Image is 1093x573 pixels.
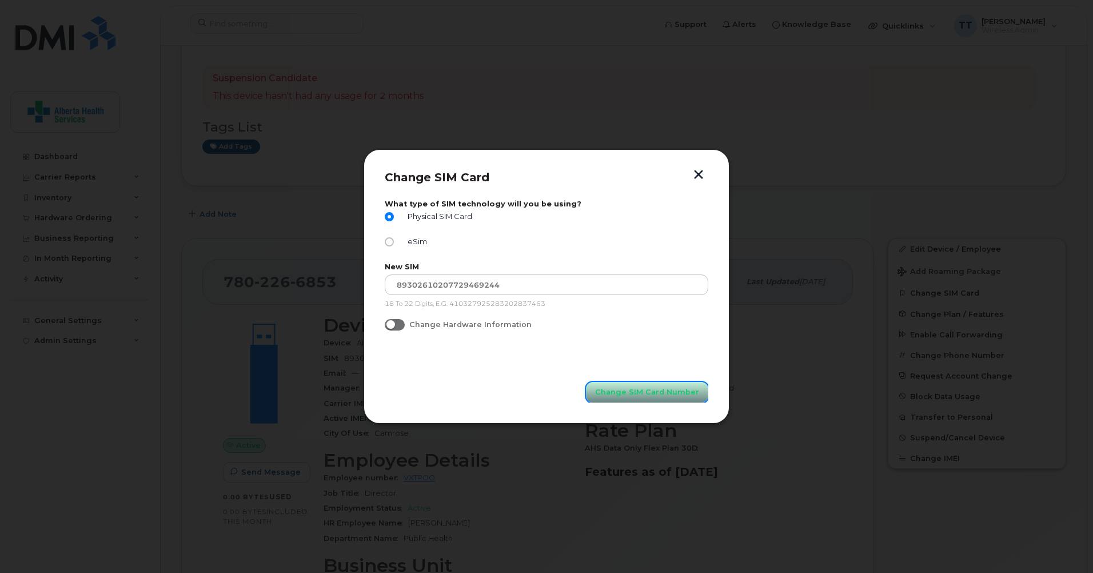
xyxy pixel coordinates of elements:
input: eSim [385,237,394,246]
button: Change SIM Card Number [586,382,708,403]
input: Change Hardware Information [385,319,394,328]
p: 18 To 22 Digits, E.G. 410327925283202837463 [385,300,708,309]
input: Input Your New SIM Number [385,274,708,295]
label: What type of SIM technology will you be using? [385,200,708,208]
span: Change SIM Card [385,170,489,184]
span: Change Hardware Information [409,320,532,329]
span: Change SIM Card Number [595,387,699,397]
input: Physical SIM Card [385,212,394,221]
label: New SIM [385,262,708,271]
span: eSim [403,237,427,246]
span: Physical SIM Card [403,212,472,221]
